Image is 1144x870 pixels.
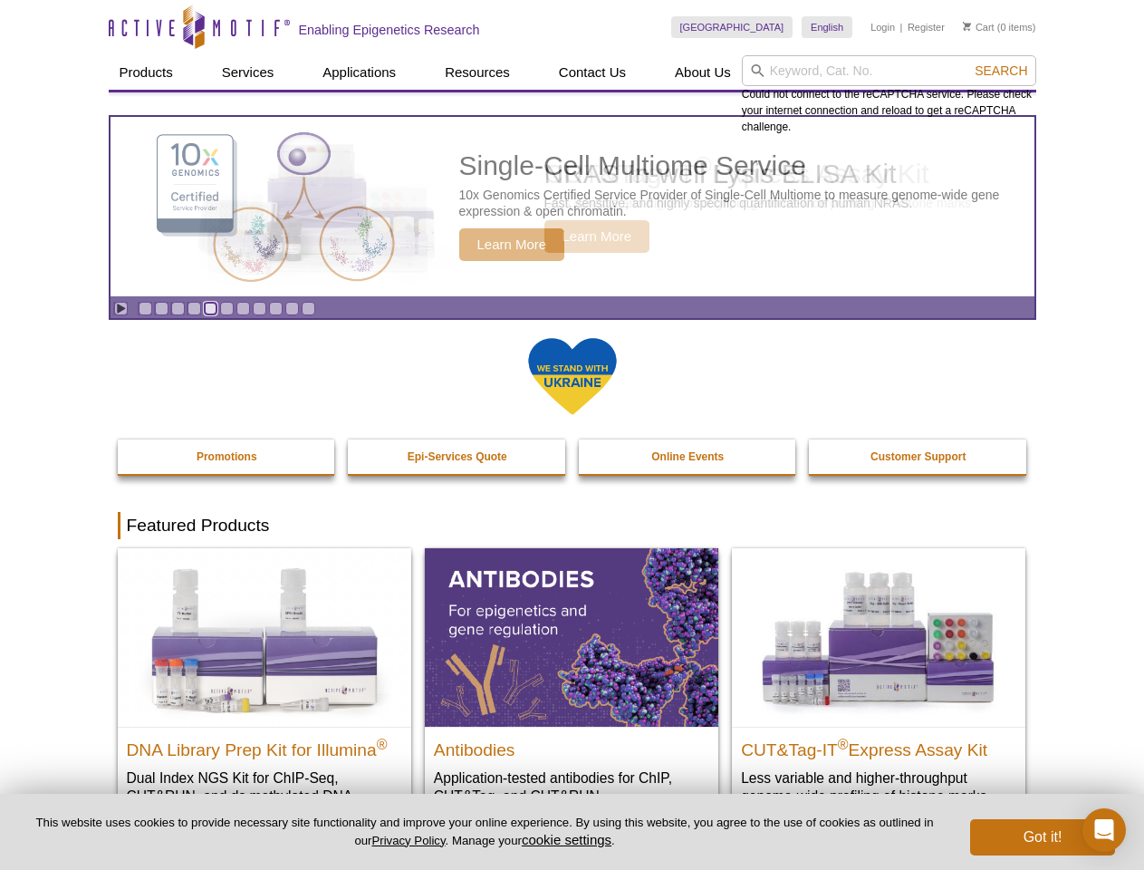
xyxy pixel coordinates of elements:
li: (0 items) [963,16,1036,38]
strong: Epi-Services Quote [408,450,507,463]
a: Services [211,55,285,90]
h2: Enabling Epigenetics Research [299,22,480,38]
img: Single-Cell Multiome Service [139,124,411,290]
img: Your Cart [963,22,971,31]
a: Go to slide 5 [204,302,217,315]
a: Go to slide 9 [269,302,283,315]
p: Less variable and higher-throughput genome-wide profiling of histone marks​. [741,768,1016,806]
button: Got it! [970,819,1115,855]
img: CUT&Tag-IT® Express Assay Kit [732,548,1025,726]
div: Open Intercom Messenger [1082,808,1126,852]
a: Epi-Services Quote [348,440,567,474]
strong: Promotions [197,450,257,463]
input: Keyword, Cat. No. [742,55,1036,86]
a: Toggle autoplay [114,302,128,315]
a: Products [109,55,184,90]
a: Go to slide 3 [171,302,185,315]
a: Register [908,21,945,34]
h2: CUT&Tag-IT Express Assay Kit [741,732,1016,759]
img: All Antibodies [425,548,718,726]
p: 10x Genomics Certified Service Provider of Single-Cell Multiome to measure genome-wide gene expre... [459,187,1025,219]
a: Applications [312,55,407,90]
h2: Single-Cell Multiome Service [459,152,1025,179]
sup: ® [838,736,849,751]
a: Resources [434,55,521,90]
a: Promotions [118,440,337,474]
p: Application-tested antibodies for ChIP, CUT&Tag, and CUT&RUN. [434,768,709,806]
a: Go to slide 4 [187,302,201,315]
p: Dual Index NGS Kit for ChIP-Seq, CUT&RUN, and ds methylated DNA assays. [127,768,402,824]
h2: Antibodies [434,732,709,759]
strong: Online Events [651,450,724,463]
span: Learn More [459,228,565,261]
a: Go to slide 11 [302,302,315,315]
a: Customer Support [809,440,1028,474]
a: Go to slide 2 [155,302,168,315]
a: DNA Library Prep Kit for Illumina DNA Library Prep Kit for Illumina® Dual Index NGS Kit for ChIP-... [118,548,411,841]
img: We Stand With Ukraine [527,336,618,417]
h2: Featured Products [118,512,1027,539]
img: DNA Library Prep Kit for Illumina [118,548,411,726]
a: Privacy Policy [371,834,445,847]
div: Could not connect to the reCAPTCHA service. Please check your internet connection and reload to g... [742,55,1036,135]
li: | [900,16,903,38]
h2: DNA Library Prep Kit for Illumina [127,732,402,759]
a: English [802,16,852,38]
button: Search [969,63,1033,79]
a: Login [870,21,895,34]
a: Online Events [579,440,798,474]
a: Go to slide 6 [220,302,234,315]
strong: Customer Support [870,450,966,463]
sup: ® [377,736,388,751]
a: Single-Cell Multiome Service Single-Cell Multiome Service 10x Genomics Certified Service Provider... [111,117,1034,296]
a: Go to slide 10 [285,302,299,315]
a: All Antibodies Antibodies Application-tested antibodies for ChIP, CUT&Tag, and CUT&RUN. [425,548,718,823]
p: This website uses cookies to provide necessary site functionality and improve your online experie... [29,815,940,849]
a: Cart [963,21,995,34]
span: Search [975,63,1027,78]
a: About Us [664,55,742,90]
a: [GEOGRAPHIC_DATA] [671,16,793,38]
button: cookie settings [522,832,611,847]
a: Go to slide 8 [253,302,266,315]
a: Go to slide 1 [139,302,152,315]
a: Go to slide 7 [236,302,250,315]
article: Single-Cell Multiome Service [111,117,1034,296]
a: Contact Us [548,55,637,90]
a: CUT&Tag-IT® Express Assay Kit CUT&Tag-IT®Express Assay Kit Less variable and higher-throughput ge... [732,548,1025,823]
